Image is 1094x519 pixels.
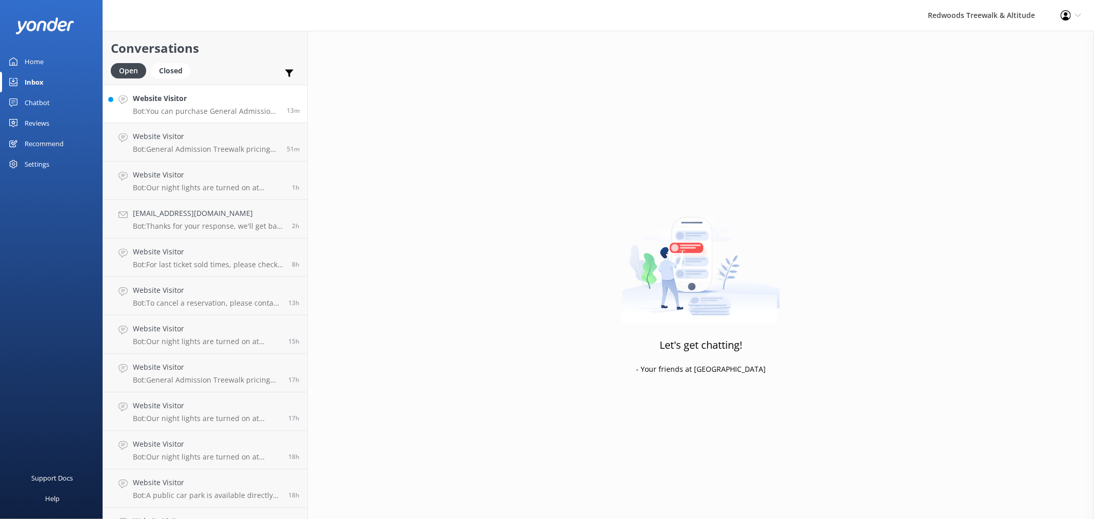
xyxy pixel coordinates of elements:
[133,323,281,334] h4: Website Visitor
[25,113,49,133] div: Reviews
[133,491,281,500] p: Bot: A public car park is available directly underneath the Treewalk and is free of charge. It is...
[133,131,279,142] h4: Website Visitor
[133,375,281,385] p: Bot: General Admission Treewalk pricing starts at $42 for adults (16+ years) and $26 for children...
[133,438,281,450] h4: Website Visitor
[111,38,300,58] h2: Conversations
[151,63,190,78] div: Closed
[133,260,284,269] p: Bot: For last ticket sold times, please check our website FAQs at [URL][DOMAIN_NAME].
[133,145,279,154] p: Bot: General Admission Treewalk pricing starts at $42 for adults (16+ years) and $26 for children...
[25,92,50,113] div: Chatbot
[288,298,300,307] span: Oct 06 2025 01:36am (UTC +13:00) Pacific/Auckland
[25,133,64,154] div: Recommend
[103,469,307,508] a: Website VisitorBot:A public car park is available directly underneath the Treewalk and is free of...
[133,400,281,411] h4: Website Visitor
[111,65,151,76] a: Open
[288,452,300,461] span: Oct 05 2025 08:25pm (UTC +13:00) Pacific/Auckland
[660,337,742,353] h3: Let's get chatting!
[103,392,307,431] a: Website VisitorBot:Our night lights are turned on at sunset, and the night walk starts 20 minutes...
[25,154,49,174] div: Settings
[103,85,307,123] a: Website VisitorBot:You can purchase General Admission tickets for the nighttime Treewalk online o...
[133,208,284,219] h4: [EMAIL_ADDRESS][DOMAIN_NAME]
[133,477,281,488] h4: Website Visitor
[103,123,307,162] a: Website VisitorBot:General Admission Treewalk pricing starts at $42 for adults (16+ years) and $2...
[287,106,300,115] span: Oct 06 2025 02:33pm (UTC +13:00) Pacific/Auckland
[133,414,281,423] p: Bot: Our night lights are turned on at sunset, and the night walk starts 20 minutes thereafter. E...
[133,246,284,257] h4: Website Visitor
[288,491,300,500] span: Oct 05 2025 08:15pm (UTC +13:00) Pacific/Auckland
[25,72,44,92] div: Inbox
[103,315,307,354] a: Website VisitorBot:Our night lights are turned on at sunset, and the night walk starts 20 minutes...
[133,337,281,346] p: Bot: Our night lights are turned on at sunset, and the night walk starts 20 minutes thereafter. E...
[622,195,780,324] img: artwork of a man stealing a conversation from at giant smartphone
[292,183,300,192] span: Oct 06 2025 01:45pm (UTC +13:00) Pacific/Auckland
[133,285,281,296] h4: Website Visitor
[25,51,44,72] div: Home
[636,364,766,375] p: - Your friends at [GEOGRAPHIC_DATA]
[288,414,300,423] span: Oct 05 2025 09:19pm (UTC +13:00) Pacific/Auckland
[292,260,300,269] span: Oct 06 2025 06:10am (UTC +13:00) Pacific/Auckland
[103,277,307,315] a: Website VisitorBot:To cancel a reservation, please contact us at [EMAIL_ADDRESS][DOMAIN_NAME] or ...
[133,452,281,462] p: Bot: Our night lights are turned on at sunset, and the night walk starts 20 minutes thereafter. E...
[103,162,307,200] a: Website VisitorBot:Our night lights are turned on at sunset, and the night walk starts 20 minutes...
[32,468,73,488] div: Support Docs
[133,183,284,192] p: Bot: Our night lights are turned on at sunset, and the night walk starts 20 minutes thereafter. E...
[111,63,146,78] div: Open
[103,354,307,392] a: Website VisitorBot:General Admission Treewalk pricing starts at $42 for adults (16+ years) and $2...
[133,107,279,116] p: Bot: You can purchase General Admission tickets for the nighttime Treewalk online or onsite. For ...
[151,65,195,76] a: Closed
[292,222,300,230] span: Oct 06 2025 12:45pm (UTC +13:00) Pacific/Auckland
[133,362,281,373] h4: Website Visitor
[133,93,279,104] h4: Website Visitor
[287,145,300,153] span: Oct 06 2025 01:55pm (UTC +13:00) Pacific/Auckland
[103,238,307,277] a: Website VisitorBot:For last ticket sold times, please check our website FAQs at [URL][DOMAIN_NAME...
[133,222,284,231] p: Bot: Thanks for your response, we'll get back to you as soon as we can during opening hours.
[288,337,300,346] span: Oct 05 2025 11:42pm (UTC +13:00) Pacific/Auckland
[15,17,74,34] img: yonder-white-logo.png
[133,298,281,308] p: Bot: To cancel a reservation, please contact us at [EMAIL_ADDRESS][DOMAIN_NAME] or call [PHONE_NU...
[45,488,59,509] div: Help
[103,431,307,469] a: Website VisitorBot:Our night lights are turned on at sunset, and the night walk starts 20 minutes...
[288,375,300,384] span: Oct 05 2025 09:34pm (UTC +13:00) Pacific/Auckland
[133,169,284,181] h4: Website Visitor
[103,200,307,238] a: [EMAIL_ADDRESS][DOMAIN_NAME]Bot:Thanks for your response, we'll get back to you as soon as we can...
